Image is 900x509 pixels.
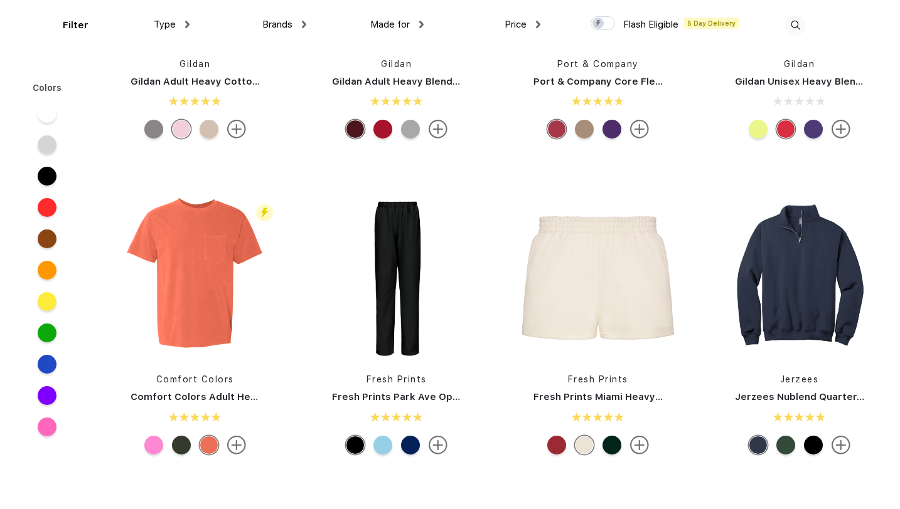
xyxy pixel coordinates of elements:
[200,120,218,139] div: Sand
[346,120,365,139] div: Garnet
[419,21,424,28] img: dropdown.png
[23,81,72,95] div: Colors
[227,436,246,454] img: more.svg
[112,194,279,360] img: func=resize&h=266
[302,21,306,28] img: dropdown.png
[623,19,678,30] span: Flash Eligible
[131,391,388,402] a: Comfort Colors Adult Heavyweight RS Pocket T-Shirt
[804,120,823,139] div: Purple
[144,120,163,139] div: Gravel
[776,120,795,139] div: Red
[373,436,392,454] div: Light Blue
[533,391,723,402] a: Fresh Prints Miami Heavyweight Shorts
[227,120,246,139] img: more.svg
[156,374,234,384] a: Comfort Colors
[515,194,682,360] img: func=resize&h=266
[832,120,850,139] img: more.svg
[381,59,412,69] a: Gildan
[575,120,594,139] div: Sand
[256,204,273,221] img: flash_active_toggle.svg
[332,391,525,402] a: Fresh Prints Park Ave Open Sweatpants
[784,59,815,69] a: Gildan
[154,19,176,30] span: Type
[429,436,447,454] img: more.svg
[785,15,806,36] img: desktop_search.svg
[200,436,218,454] div: Terracota
[401,436,420,454] div: Navy
[575,436,594,454] div: Buttermilk mto
[749,120,768,139] div: Safety Green
[63,18,88,33] div: Filter
[533,76,812,87] a: Port & Company Core Fleece Pullover Hooded Sweatshirt
[780,374,819,384] a: Jerzees
[804,436,823,454] div: Black
[832,436,850,454] img: more.svg
[346,436,365,454] div: Black
[313,194,480,360] img: func=resize&h=266
[557,59,639,69] a: Port & Company
[172,120,191,139] div: Light Pink
[603,436,621,454] div: Forest Green mto
[370,19,410,30] span: Made for
[603,120,621,139] div: Team Purple
[179,59,210,69] a: Gildan
[144,436,163,454] div: Neon Pink
[568,374,628,384] a: Fresh Prints
[131,76,294,87] a: Gildan Adult Heavy Cotton T-Shirt
[172,436,191,454] div: Moss
[683,18,739,29] span: 5 Day Delivery
[373,120,392,139] div: Cherry Red
[401,120,420,139] div: Sport Grey
[367,374,427,384] a: Fresh Prints
[716,194,883,360] img: func=resize&h=266
[332,76,601,87] a: Gildan Adult Heavy Blend Adult 8 Oz. 50/50 Fleece Crew
[547,120,566,139] div: Heather Red
[262,19,292,30] span: Brands
[505,19,527,30] span: Price
[776,436,795,454] div: Forest Green
[630,120,649,139] img: more.svg
[749,436,768,454] div: J Navy
[429,120,447,139] img: more.svg
[630,436,649,454] img: more.svg
[185,21,190,28] img: dropdown.png
[536,21,540,28] img: dropdown.png
[547,436,566,454] div: Cherry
